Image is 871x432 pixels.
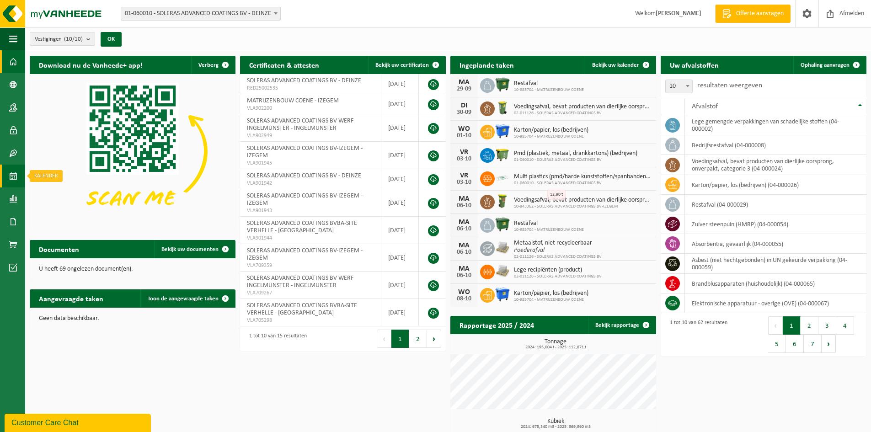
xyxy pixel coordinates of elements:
[30,74,235,229] img: Download de VHEPlus App
[585,56,655,74] a: Bekijk uw kalender
[30,289,112,307] h2: Aangevraagde taken
[697,82,762,89] label: resultaten weergeven
[818,316,836,335] button: 3
[804,335,822,353] button: 7
[30,32,95,46] button: Vestigingen(10/10)
[514,274,602,279] span: 02-011126 - SOLERAS ADVANCED COATINGS BV
[247,145,363,159] span: SOLERAS ADVANCED COATINGS BV-IZEGEM - IZEGEM
[247,172,361,179] span: SOLERAS ADVANCED COATINGS BV - DEINZE
[514,134,588,139] span: 10-985704 - MATRIJZENBOUW COENE
[455,195,473,203] div: MA
[514,197,652,204] span: Voedingsafval, bevat producten van dierlijke oorsprong, onverpakt, categorie 3
[247,302,357,316] span: SOLERAS ADVANCED COATINGS BVBA-SITE VERHELLE - [GEOGRAPHIC_DATA]
[381,169,419,189] td: [DATE]
[455,86,473,92] div: 29-09
[64,36,83,42] count: (10/10)
[455,79,473,86] div: MA
[514,204,652,209] span: 10-943362 - SOLERAS ADVANCED COATINGS BV-IZEGEM
[801,62,850,68] span: Ophaling aanvragen
[656,10,701,17] strong: [PERSON_NAME]
[455,418,656,429] h3: Kubiek
[592,62,639,68] span: Bekijk uw kalender
[240,56,328,74] h2: Certificaten & attesten
[455,425,656,429] span: 2024: 675,340 m3 - 2025: 369,960 m3
[495,170,510,186] img: LP-SK-00500-LPE-16
[154,240,235,258] a: Bekijk uw documenten
[783,316,801,335] button: 1
[455,339,656,350] h3: Tonnage
[685,293,866,313] td: elektronische apparatuur - overige (OVE) (04-000067)
[247,97,339,104] span: MATRIJZENBOUW COENE - IZEGEM
[685,175,866,195] td: karton/papier, los (bedrijven) (04-000026)
[247,117,353,132] span: SOLERAS ADVANCED COATINGS BV WERF INGELMUNSTER - INGELMUNSTER
[247,192,363,207] span: SOLERAS ADVANCED COATINGS BV-IZEGEM - IZEGEM
[455,179,473,186] div: 03-10
[685,115,866,135] td: lege gemengde verpakkingen van schadelijke stoffen (04-000002)
[368,56,445,74] a: Bekijk uw certificaten
[455,288,473,296] div: WO
[455,242,473,249] div: MA
[685,234,866,254] td: absorbentia, gevaarlijk (04-000055)
[381,142,419,169] td: [DATE]
[381,272,419,299] td: [DATE]
[514,254,602,260] span: 02-011126 - SOLERAS ADVANCED COATINGS BV
[198,62,219,68] span: Verberg
[514,247,545,254] i: Poederafval
[247,235,374,242] span: VLA901944
[455,156,473,162] div: 03-10
[455,219,473,226] div: MA
[495,263,510,279] img: PB-PA-0000-WDN-00-03
[247,160,374,167] span: VLA901945
[247,132,374,139] span: VLA902949
[247,105,374,112] span: VLA902200
[801,316,818,335] button: 2
[455,172,473,179] div: VR
[822,335,836,353] button: Next
[455,345,656,350] span: 2024: 195,004 t - 2025: 112,871 t
[121,7,281,21] span: 01-060010 - SOLERAS ADVANCED COATINGS BV - DEINZE
[39,315,226,322] p: Geen data beschikbaar.
[665,315,727,354] div: 1 tot 10 van 62 resultaten
[685,155,866,175] td: voedingsafval, bevat producten van dierlijke oorsprong, onverpakt, categorie 3 (04-000024)
[455,133,473,139] div: 01-10
[588,316,655,334] a: Bekijk rapportage
[715,5,791,23] a: Offerte aanvragen
[381,94,419,114] td: [DATE]
[409,330,427,348] button: 2
[455,226,473,232] div: 06-10
[247,289,374,297] span: VLA709267
[495,77,510,92] img: WB-1100-HPE-GN-01
[30,240,88,258] h2: Documenten
[495,100,510,116] img: WB-0140-HPE-GN-50
[514,290,588,297] span: Karton/papier, los (bedrijven)
[455,265,473,272] div: MA
[455,296,473,302] div: 08-10
[836,316,854,335] button: 4
[121,7,280,20] span: 01-060010 - SOLERAS ADVANCED COATINGS BV - DEINZE
[514,227,584,233] span: 10-985704 - MATRIJZENBOUW COENE
[734,9,786,18] span: Offerte aanvragen
[247,85,374,92] span: RED25002535
[514,127,588,134] span: Karton/papier, los (bedrijven)
[247,275,353,289] span: SOLERAS ADVANCED COATINGS BV WERF INGELMUNSTER - INGELMUNSTER
[685,195,866,214] td: restafval (04-000029)
[768,335,786,353] button: 5
[514,80,584,87] span: Restafval
[39,266,226,272] p: U heeft 69 ongelezen document(en).
[247,247,363,261] span: SOLERAS ADVANCED COATINGS BV-IZEGEM - IZEGEM
[514,103,652,111] span: Voedingsafval, bevat producten van dierlijke oorsprong, onverpakt, categorie 3
[685,214,866,234] td: zuiver steenpuin (HMRP) (04-000054)
[495,287,510,302] img: WB-1100-HPE-BE-01
[514,173,652,181] span: Multi plastics (pmd/harde kunststoffen/spanbanden/eps/folie naturel/folie gemeng...
[381,299,419,326] td: [DATE]
[514,87,584,93] span: 10-985704 - MATRIJZENBOUW COENE
[381,217,419,244] td: [DATE]
[247,77,361,84] span: SOLERAS ADVANCED COATINGS BV - DEINZE
[692,103,718,110] span: Afvalstof
[455,272,473,279] div: 06-10
[514,220,584,227] span: Restafval
[377,330,391,348] button: Previous
[247,220,357,234] span: SOLERAS ADVANCED COATINGS BVBA-SITE VERHELLE - [GEOGRAPHIC_DATA]
[35,32,83,46] span: Vestigingen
